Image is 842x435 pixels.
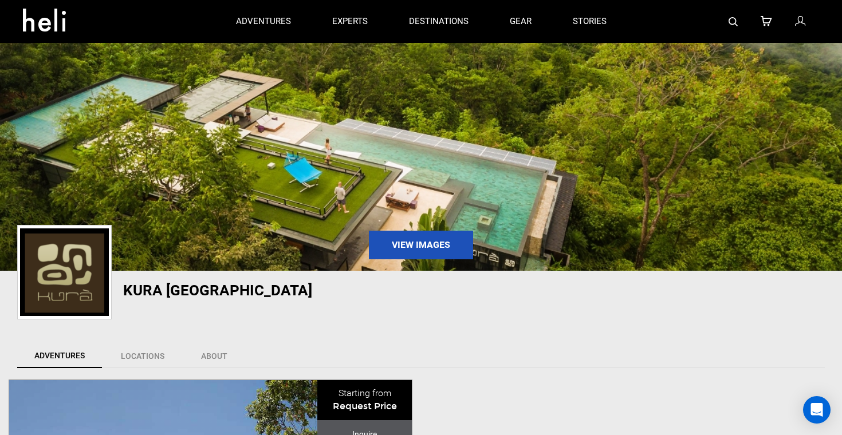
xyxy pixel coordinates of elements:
a: Locations [103,344,182,368]
p: adventures [236,15,291,27]
div: Open Intercom Messenger [803,396,831,424]
a: View Images [369,231,473,259]
p: destinations [409,15,469,27]
a: About [183,344,245,368]
img: f868f5262c06a3bc5441f1fef156faa0.png [20,228,109,316]
h1: Kura [GEOGRAPHIC_DATA] [123,282,558,298]
a: Adventures [17,344,102,368]
img: search-bar-icon.svg [729,17,738,26]
p: experts [332,15,368,27]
